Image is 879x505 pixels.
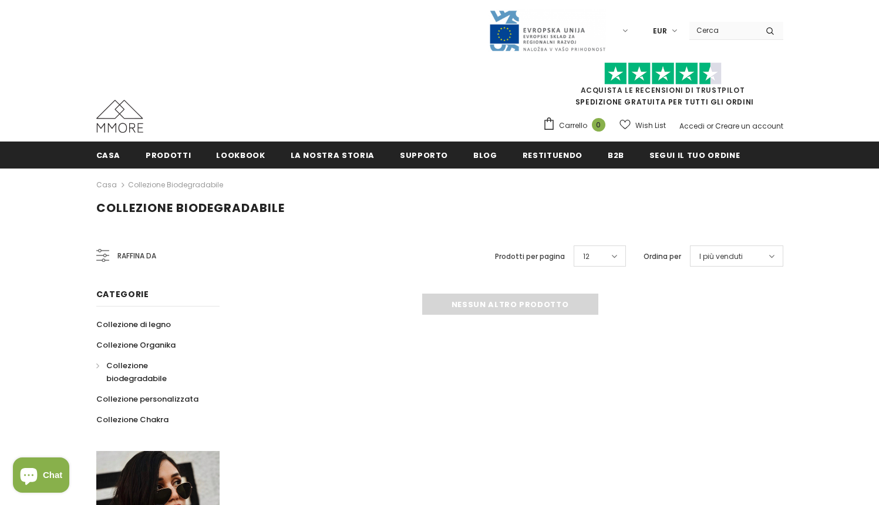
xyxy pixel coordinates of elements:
[473,150,497,161] span: Blog
[608,150,624,161] span: B2B
[96,409,169,430] a: Collezione Chakra
[543,68,783,107] span: SPEDIZIONE GRATUITA PER TUTTI GLI ORDINI
[644,251,681,262] label: Ordina per
[581,85,745,95] a: Acquista le recensioni di TrustPilot
[96,178,117,192] a: Casa
[653,25,667,37] span: EUR
[649,142,740,168] a: Segui il tuo ordine
[117,250,156,262] span: Raffina da
[291,142,375,168] a: La nostra storia
[96,288,149,300] span: Categorie
[608,142,624,168] a: B2B
[489,9,606,52] img: Javni Razpis
[96,393,198,405] span: Collezione personalizzata
[96,150,121,161] span: Casa
[96,389,198,409] a: Collezione personalizzata
[619,115,666,136] a: Wish List
[635,120,666,132] span: Wish List
[489,25,606,35] a: Javni Razpis
[9,457,73,496] inbox-online-store-chat: Shopify online store chat
[96,100,143,133] img: Casi MMORE
[96,319,171,330] span: Collezione di legno
[495,251,565,262] label: Prodotti per pagina
[699,251,743,262] span: I più venduti
[706,121,713,131] span: or
[96,200,285,216] span: Collezione biodegradabile
[523,142,582,168] a: Restituendo
[96,314,171,335] a: Collezione di legno
[146,142,191,168] a: Prodotti
[96,339,176,351] span: Collezione Organika
[216,142,265,168] a: Lookbook
[96,414,169,425] span: Collezione Chakra
[400,150,448,161] span: supporto
[543,117,611,134] a: Carrello 0
[559,120,587,132] span: Carrello
[583,251,590,262] span: 12
[473,142,497,168] a: Blog
[216,150,265,161] span: Lookbook
[96,142,121,168] a: Casa
[400,142,448,168] a: supporto
[523,150,582,161] span: Restituendo
[592,118,605,132] span: 0
[679,121,705,131] a: Accedi
[96,335,176,355] a: Collezione Organika
[128,180,223,190] a: Collezione biodegradabile
[604,62,722,85] img: Fidati di Pilot Stars
[649,150,740,161] span: Segui il tuo ordine
[689,22,757,39] input: Search Site
[106,360,167,384] span: Collezione biodegradabile
[146,150,191,161] span: Prodotti
[715,121,783,131] a: Creare un account
[291,150,375,161] span: La nostra storia
[96,355,207,389] a: Collezione biodegradabile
